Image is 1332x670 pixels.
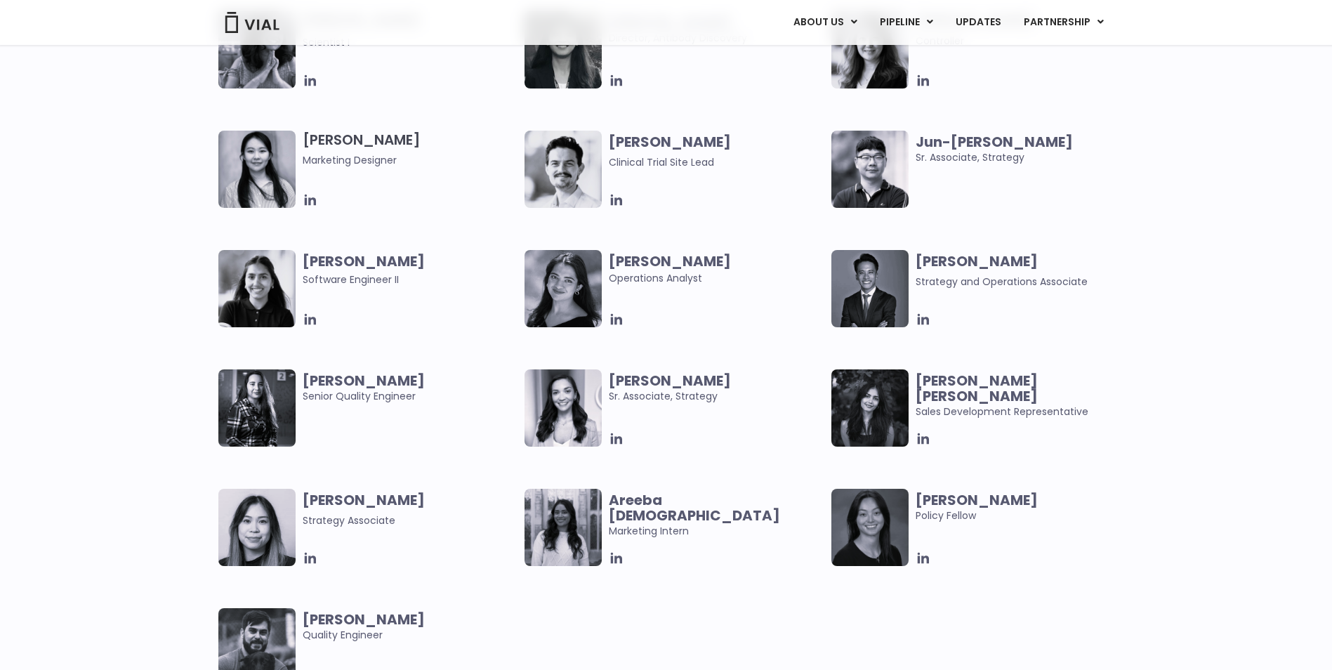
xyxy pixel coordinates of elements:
img: Smiling woman named Areeba [525,489,602,566]
img: Smiling woman named Ana [525,369,602,447]
img: Headshot of smiling man named Urann [831,250,909,327]
img: Image of smiling woman named Aleina [831,11,909,88]
b: Jun-[PERSON_NAME] [916,132,1073,152]
b: [PERSON_NAME] [303,371,425,390]
img: Image of smiling man named Jun-Goo [831,131,909,208]
a: ABOUT USMenu Toggle [782,11,868,34]
img: Image of smiling man named Glenn [525,131,602,208]
span: Quality Engineer [303,612,518,643]
b: [PERSON_NAME] [303,610,425,629]
span: Sales Development Representative [916,373,1131,419]
img: Image of smiling woman named Tanvi [218,250,296,327]
span: Clinical Trial Site Lead [609,155,714,169]
h3: [PERSON_NAME] [303,131,518,168]
img: Vial Logo [224,12,280,33]
span: Policy Fellow [916,492,1131,523]
span: Senior Quality Engineer [303,373,518,404]
span: Operations Analyst [609,254,824,286]
img: Headshot of smiling woman named Vanessa [218,489,296,566]
a: UPDATES [944,11,1012,34]
b: [PERSON_NAME] [PERSON_NAME] [916,371,1038,406]
img: Headshot of smiling woman named Swati [525,11,602,88]
img: Headshot of smiling woman named Sharicka [525,250,602,327]
b: [PERSON_NAME] [303,490,425,510]
b: [PERSON_NAME] [303,251,425,271]
b: [PERSON_NAME] [916,251,1038,271]
b: [PERSON_NAME] [609,371,731,390]
span: Strategy and Operations Associate [916,275,1088,289]
b: [PERSON_NAME] [916,490,1038,510]
img: Smiling woman named Harman [831,369,909,447]
span: Sr. Associate, Strategy [916,134,1131,165]
span: Software Engineer II [303,272,399,287]
img: Headshot of smiling woman named Sneha [218,11,296,88]
b: [PERSON_NAME] [609,132,731,152]
img: Smiling woman named Claudia [831,489,909,566]
b: [PERSON_NAME] [609,251,731,271]
span: Marketing Designer [303,152,518,168]
span: Sr. Associate, Strategy [609,373,824,404]
span: Marketing Intern [609,492,824,539]
a: PIPELINEMenu Toggle [869,11,944,34]
a: PARTNERSHIPMenu Toggle [1013,11,1115,34]
b: Areeba [DEMOGRAPHIC_DATA] [609,490,780,525]
img: Smiling woman named Yousun [218,131,296,208]
span: Strategy Associate [303,513,395,527]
